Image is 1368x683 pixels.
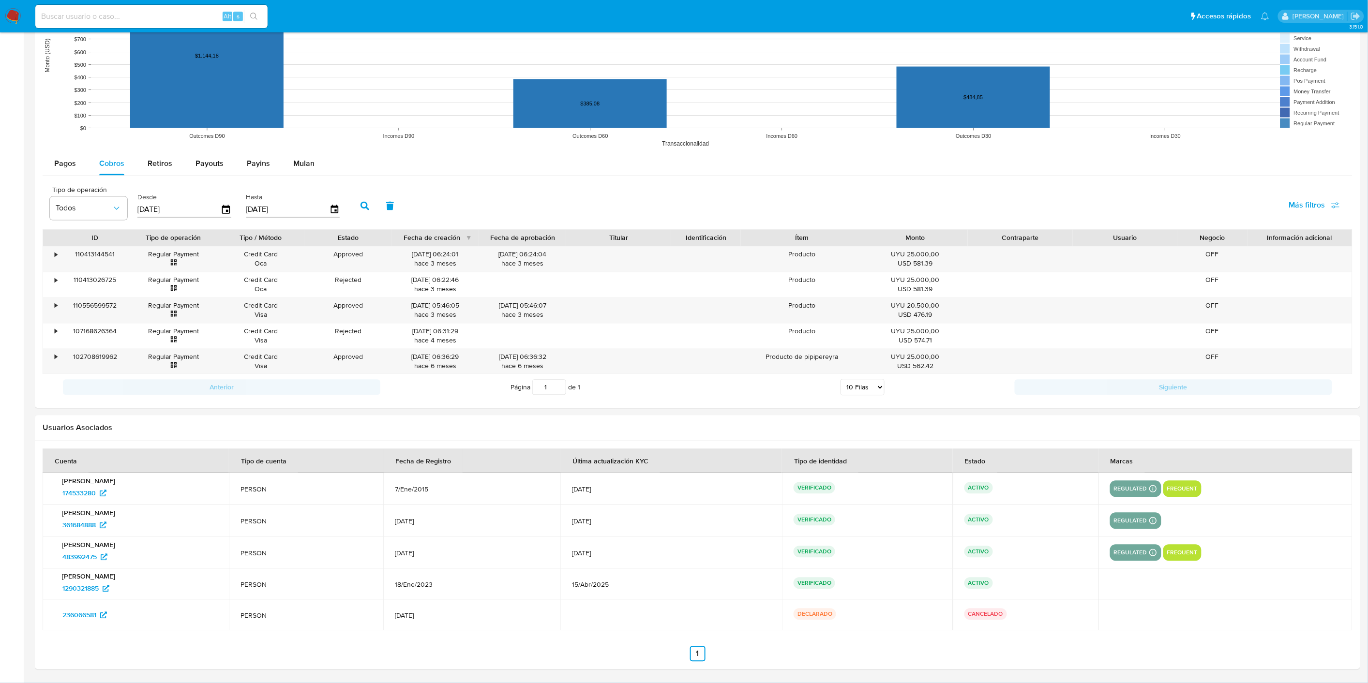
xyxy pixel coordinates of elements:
[43,423,1353,433] h2: Usuarios Asociados
[1261,12,1269,20] a: Notificaciones
[244,10,264,23] button: search-icon
[1197,11,1251,21] span: Accesos rápidos
[1349,23,1363,30] span: 3.151.0
[1293,12,1347,21] p: gregorio.negri@mercadolibre.com
[224,12,231,21] span: Alt
[35,10,268,23] input: Buscar usuario o caso...
[237,12,240,21] span: s
[1351,11,1361,21] a: Salir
